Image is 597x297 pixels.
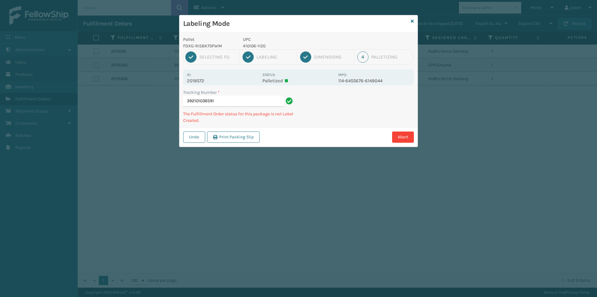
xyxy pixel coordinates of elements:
[243,36,335,43] p: UPC
[262,73,275,77] label: Status:
[183,89,220,96] label: Tracking Number
[300,51,311,63] div: 3
[185,51,197,63] div: 1
[183,36,235,43] p: Pallet
[199,54,237,60] div: Selecting FO
[243,43,335,49] p: 410106-1120
[207,132,260,143] button: Print Packing Slip
[338,73,347,77] label: MPO:
[183,43,235,49] p: FDXG-RI5BK70FWM
[371,54,412,60] div: Palletizing
[183,111,295,124] p: The Fulfillment Order status for this package is not Label Created.
[183,132,205,143] button: Undo
[392,132,414,143] button: Abort
[257,54,294,60] div: Labeling
[183,19,408,28] h3: Labeling Mode
[187,73,191,77] label: Id:
[187,78,259,84] p: 2018572
[262,78,334,84] p: Palletized
[243,51,254,63] div: 2
[357,51,368,63] div: 4
[338,78,410,84] p: 114-6455676-6149044
[314,54,351,60] div: Dimensions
